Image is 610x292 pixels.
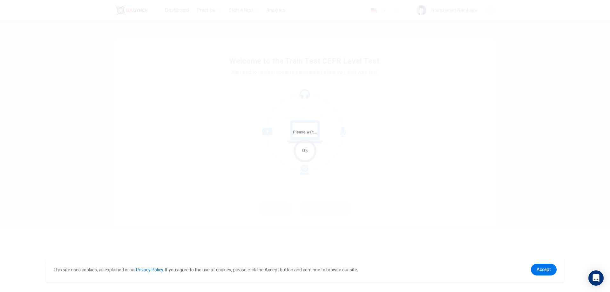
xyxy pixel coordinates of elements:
[293,130,317,134] span: Please wait...
[302,147,308,154] div: 0%
[588,270,604,286] div: Open Intercom Messenger
[531,264,557,275] a: dismiss cookie message
[53,267,358,272] span: This site uses cookies, as explained in our . If you agree to the use of cookies, please click th...
[537,267,551,272] span: Accept
[136,267,163,272] a: Privacy Policy
[46,257,564,282] div: cookieconsent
